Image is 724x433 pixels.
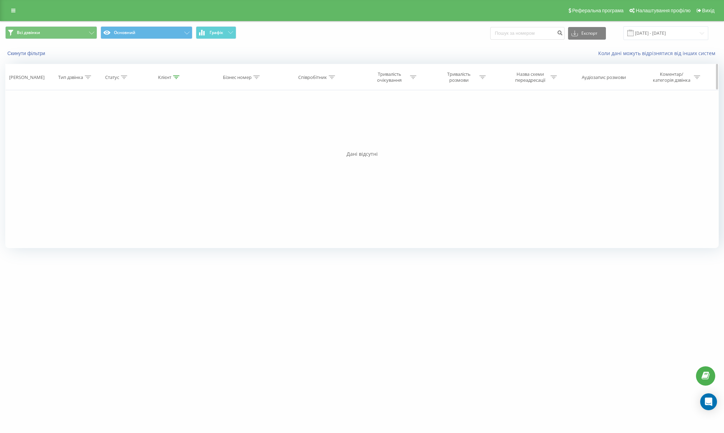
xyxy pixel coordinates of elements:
a: Коли дані можуть відрізнятися вiд інших систем [598,50,719,56]
button: Всі дзвінки [5,26,97,39]
button: Скинути фільтри [5,50,49,56]
input: Пошук за номером [490,27,565,40]
span: Вихід [702,8,715,13]
div: Тривалість очікування [371,71,408,83]
div: Аудіозапис розмови [582,74,626,80]
button: Графік [196,26,236,39]
div: Співробітник [298,74,327,80]
div: Коментар/категорія дзвінка [651,71,692,83]
div: Статус [105,74,119,80]
div: Клієнт [158,74,171,80]
div: Open Intercom Messenger [700,393,717,410]
div: Тип дзвінка [58,74,83,80]
button: Основний [101,26,192,39]
button: Експорт [568,27,606,40]
div: Назва схеми переадресації [511,71,549,83]
span: Налаштування профілю [636,8,690,13]
span: Всі дзвінки [17,30,40,35]
div: Бізнес номер [223,74,252,80]
div: Тривалість розмови [440,71,478,83]
div: [PERSON_NAME] [9,74,45,80]
span: Графік [210,30,223,35]
span: Реферальна програма [572,8,624,13]
div: Дані відсутні [5,151,719,158]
